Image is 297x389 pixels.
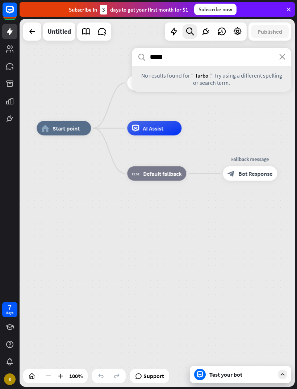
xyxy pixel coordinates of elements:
[193,72,282,86] span: .” Try using a different spelling or search term.
[2,302,17,317] a: 7 days
[47,22,71,41] div: Untitled
[53,125,80,132] span: Start point
[138,53,146,61] i: search
[6,3,28,25] button: Open LiveChat chat widget
[122,65,187,72] div: Welcome message
[194,4,237,15] div: Subscribe now
[195,72,208,79] span: Turbo
[8,304,12,310] div: 7
[69,5,188,15] div: Subscribe in days to get your first month for $1
[279,54,285,60] i: close
[251,25,289,38] button: Published
[67,370,85,382] div: 100%
[141,72,194,79] span: No results found for “
[6,310,13,315] div: days
[100,5,107,15] div: 3
[41,125,49,132] i: home_2
[4,373,16,385] div: K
